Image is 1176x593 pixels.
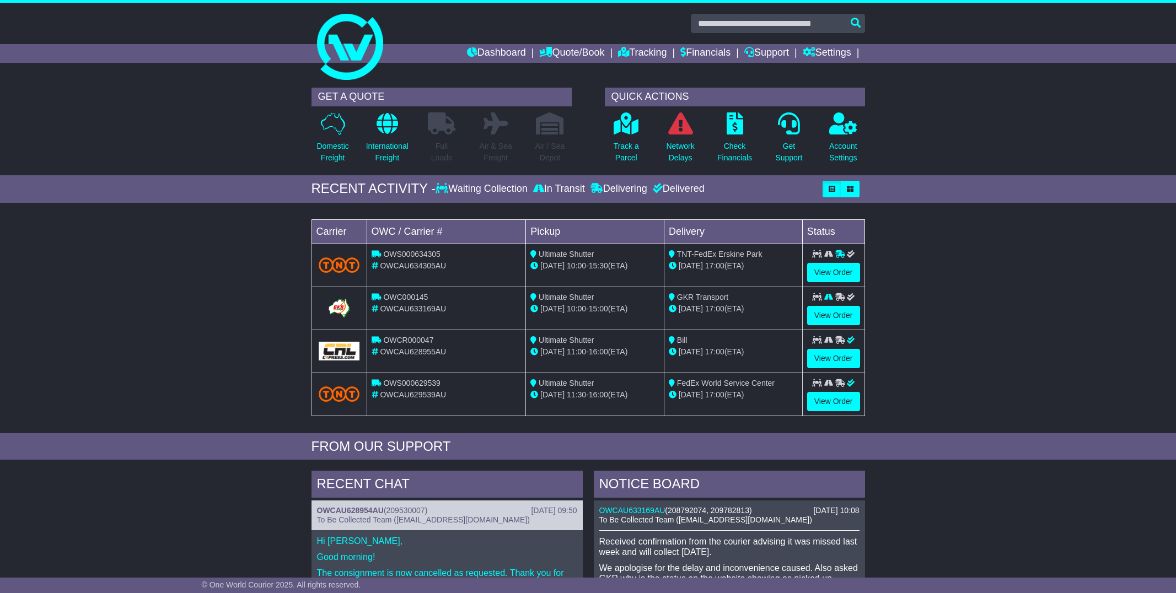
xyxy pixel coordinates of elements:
[317,506,577,515] div: ( )
[664,219,802,244] td: Delivery
[679,304,703,313] span: [DATE]
[366,141,409,164] p: International Freight
[613,112,640,170] a: Track aParcel
[380,347,446,356] span: OWCAU628955AU
[588,183,650,195] div: Delivering
[679,347,703,356] span: [DATE]
[312,181,436,197] div: RECENT ACTIVITY -
[666,141,694,164] p: Network Delays
[599,536,860,557] p: Received confirmation from the courier advising it was missed last week and will collect [DATE].
[679,261,703,270] span: [DATE]
[428,141,455,164] p: Full Loads
[366,112,409,170] a: InternationalFreight
[530,346,659,358] div: - (ETA)
[807,306,860,325] a: View Order
[567,347,586,356] span: 11:00
[386,506,425,515] span: 209530007
[605,88,865,106] div: QUICK ACTIONS
[705,347,724,356] span: 17:00
[540,261,565,270] span: [DATE]
[669,303,798,315] div: (ETA)
[829,112,858,170] a: AccountSettings
[202,580,361,589] span: © One World Courier 2025. All rights reserved.
[589,261,608,270] span: 15:30
[677,379,775,387] span: FedEx World Service Center
[540,390,565,399] span: [DATE]
[802,219,864,244] td: Status
[317,568,577,589] p: The consignment is now cancelled as requested. Thank you for letting us know.
[775,141,802,164] p: Get Support
[531,506,577,515] div: [DATE] 09:50
[317,506,384,515] a: OWCAU628954AU
[677,336,688,344] span: Bill
[530,183,588,195] div: In Transit
[312,439,865,455] div: FROM OUR SUPPORT
[380,261,446,270] span: OWCAU634305AU
[526,219,664,244] td: Pickup
[319,342,360,360] img: GetCarrierServiceLogo
[813,506,859,515] div: [DATE] 10:08
[599,506,665,515] a: OWCAU633169AU
[539,336,594,344] span: Ultimate Shutter
[589,347,608,356] span: 16:00
[530,260,659,272] div: - (ETA)
[383,293,428,301] span: OWC000145
[312,471,583,500] div: RECENT CHAT
[530,389,659,401] div: - (ETA)
[567,304,586,313] span: 10:00
[312,88,572,106] div: GET A QUOTE
[367,219,526,244] td: OWC / Carrier #
[383,379,441,387] span: OWS000629539
[539,44,604,63] a: Quote/Book
[317,536,577,546] p: Hi [PERSON_NAME],
[319,386,360,401] img: TNT_Domestic.png
[380,304,446,313] span: OWCAU633169AU
[319,257,360,272] img: TNT_Domestic.png
[317,552,577,562] p: Good morning!
[535,141,565,164] p: Air / Sea Depot
[679,390,703,399] span: [DATE]
[467,44,526,63] a: Dashboard
[618,44,667,63] a: Tracking
[775,112,803,170] a: GetSupport
[680,44,731,63] a: Financials
[540,347,565,356] span: [DATE]
[436,183,530,195] div: Waiting Collection
[480,141,512,164] p: Air & Sea Freight
[316,141,348,164] p: Domestic Freight
[668,506,749,515] span: 208792074, 209782813
[669,346,798,358] div: (ETA)
[650,183,705,195] div: Delivered
[717,112,753,170] a: CheckFinancials
[589,390,608,399] span: 16:00
[803,44,851,63] a: Settings
[312,219,367,244] td: Carrier
[567,261,586,270] span: 10:00
[669,389,798,401] div: (ETA)
[807,263,860,282] a: View Order
[599,515,812,524] span: To Be Collected Team ([EMAIL_ADDRESS][DOMAIN_NAME])
[317,515,530,524] span: To Be Collected Team ([EMAIL_ADDRESS][DOMAIN_NAME])
[705,304,724,313] span: 17:00
[599,506,860,515] div: ( )
[530,303,659,315] div: - (ETA)
[594,471,865,500] div: NOTICE BOARD
[539,250,594,258] span: Ultimate Shutter
[326,297,352,319] img: GetCarrierServiceLogo
[383,250,441,258] span: OWS000634305
[589,304,608,313] span: 15:00
[807,349,860,368] a: View Order
[539,293,594,301] span: Ultimate Shutter
[614,141,639,164] p: Track a Parcel
[705,261,724,270] span: 17:00
[665,112,695,170] a: NetworkDelays
[807,392,860,411] a: View Order
[316,112,349,170] a: DomesticFreight
[380,390,446,399] span: OWCAU629539AU
[829,141,857,164] p: Account Settings
[669,260,798,272] div: (ETA)
[539,379,594,387] span: Ultimate Shutter
[677,293,728,301] span: GKR Transport
[717,141,752,164] p: Check Financials
[705,390,724,399] span: 17:00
